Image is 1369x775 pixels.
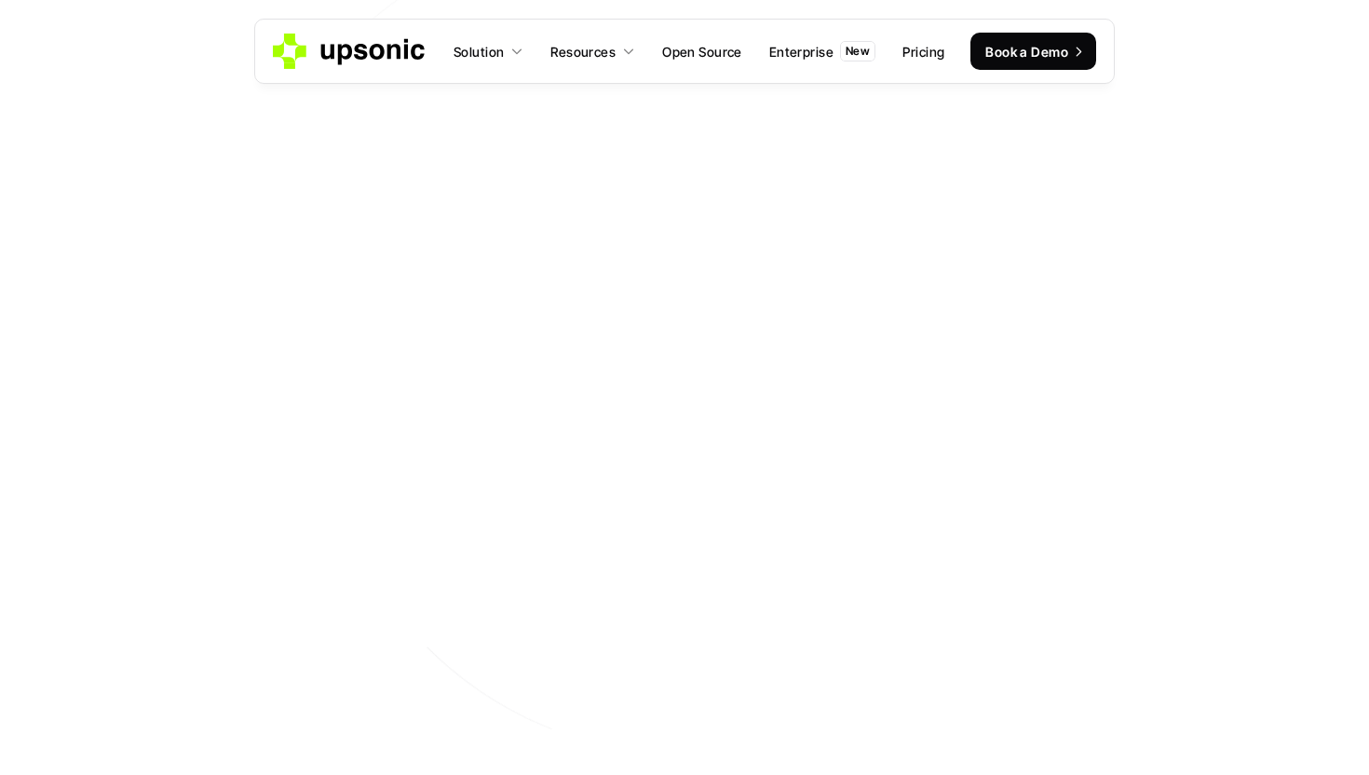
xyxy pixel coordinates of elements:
[758,34,888,68] a: EnterpriseNew
[891,34,956,68] a: Pricing
[846,45,870,58] p: New
[550,42,616,61] p: Resources
[454,42,504,61] p: Solution
[970,33,1096,70] a: Book a Demo
[769,42,834,61] p: Enterprise
[902,42,944,61] p: Pricing
[651,34,753,68] a: Open Source
[442,34,535,68] a: Solution
[985,42,1068,61] p: Book a Demo
[662,42,742,61] p: Open Source
[382,305,987,466] h2: Upsonic delivers a comprehensive suite of tools for creating, deploying, and managing AI agents a...
[359,154,1010,289] h1: Relaible Agents for Real Life Cases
